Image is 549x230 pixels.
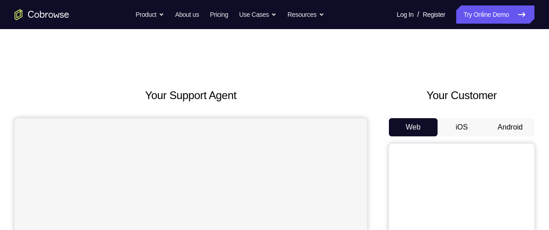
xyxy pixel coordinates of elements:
[15,87,367,104] h2: Your Support Agent
[175,5,199,24] a: About us
[389,118,438,136] button: Web
[239,5,277,24] button: Use Cases
[210,5,228,24] a: Pricing
[15,9,69,20] a: Go to the home page
[287,5,324,24] button: Resources
[397,5,413,24] a: Log In
[486,118,534,136] button: Android
[389,87,534,104] h2: Your Customer
[438,118,486,136] button: iOS
[423,5,445,24] a: Register
[456,5,534,24] a: Try Online Demo
[417,9,419,20] span: /
[136,5,164,24] button: Product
